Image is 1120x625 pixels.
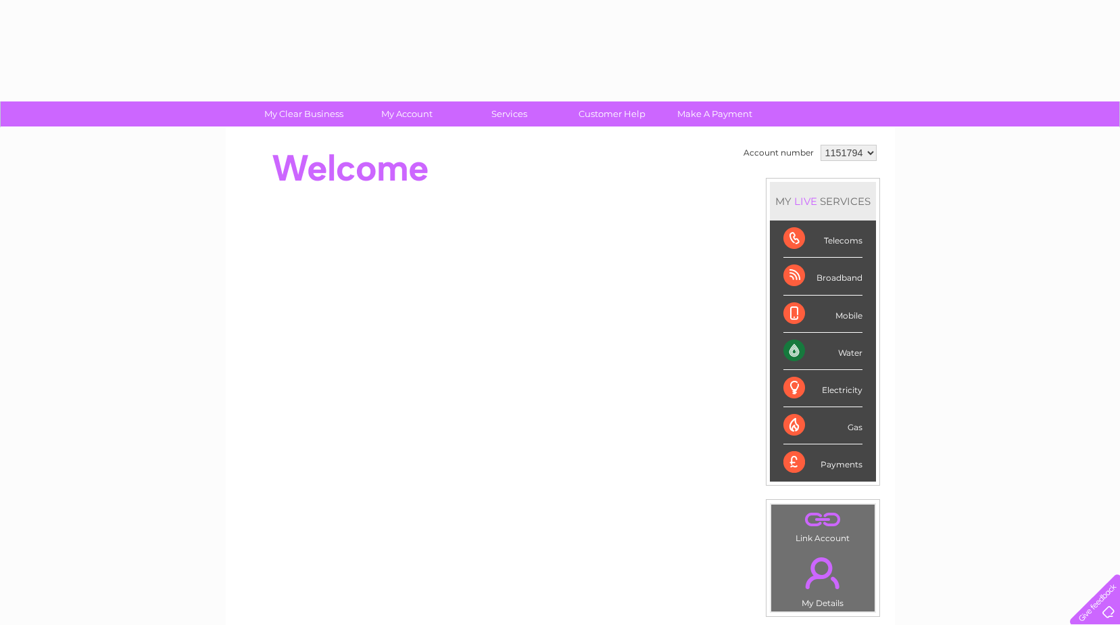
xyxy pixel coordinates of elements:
[783,296,862,333] div: Mobile
[783,407,862,444] div: Gas
[783,221,862,258] div: Telecoms
[659,101,771,126] a: Make A Payment
[248,101,360,126] a: My Clear Business
[740,141,817,164] td: Account number
[783,444,862,481] div: Payments
[783,370,862,407] div: Electricity
[792,195,820,208] div: LIVE
[771,504,875,547] td: Link Account
[771,546,875,612] td: My Details
[783,258,862,295] div: Broadband
[454,101,565,126] a: Services
[351,101,462,126] a: My Account
[775,549,871,597] a: .
[770,182,876,221] div: MY SERVICES
[775,508,871,532] a: .
[556,101,668,126] a: Customer Help
[783,333,862,370] div: Water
